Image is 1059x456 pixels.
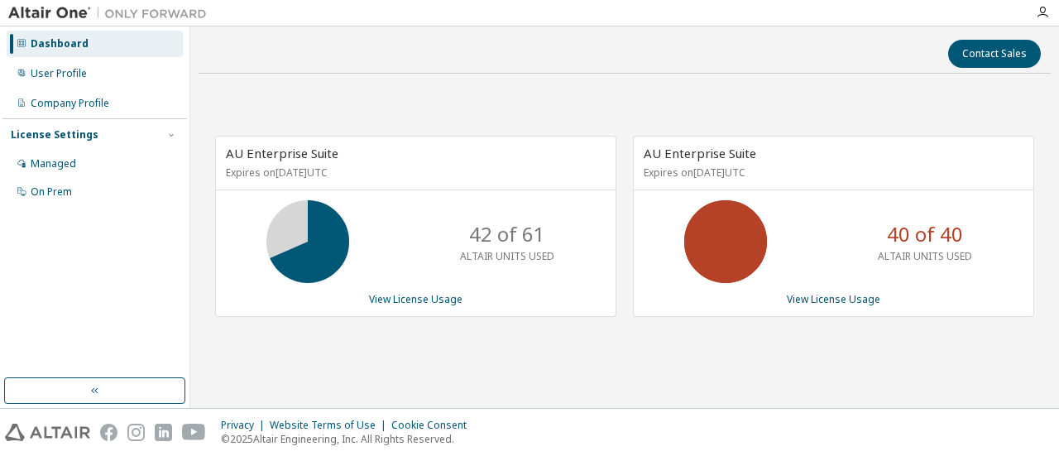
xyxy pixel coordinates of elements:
[182,424,206,441] img: youtube.svg
[221,432,477,446] p: © 2025 Altair Engineering, Inc. All Rights Reserved.
[270,419,391,432] div: Website Terms of Use
[644,166,1019,180] p: Expires on [DATE] UTC
[369,292,462,306] a: View License Usage
[226,166,601,180] p: Expires on [DATE] UTC
[878,249,972,263] p: ALTAIR UNITS USED
[155,424,172,441] img: linkedin.svg
[887,220,963,248] p: 40 of 40
[391,419,477,432] div: Cookie Consent
[31,67,87,80] div: User Profile
[948,40,1041,68] button: Contact Sales
[31,157,76,170] div: Managed
[8,5,215,22] img: Altair One
[221,419,270,432] div: Privacy
[31,97,109,110] div: Company Profile
[127,424,145,441] img: instagram.svg
[5,424,90,441] img: altair_logo.svg
[469,220,545,248] p: 42 of 61
[31,185,72,199] div: On Prem
[787,292,880,306] a: View License Usage
[226,145,338,161] span: AU Enterprise Suite
[11,128,98,142] div: License Settings
[100,424,117,441] img: facebook.svg
[460,249,554,263] p: ALTAIR UNITS USED
[644,145,756,161] span: AU Enterprise Suite
[31,37,89,50] div: Dashboard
